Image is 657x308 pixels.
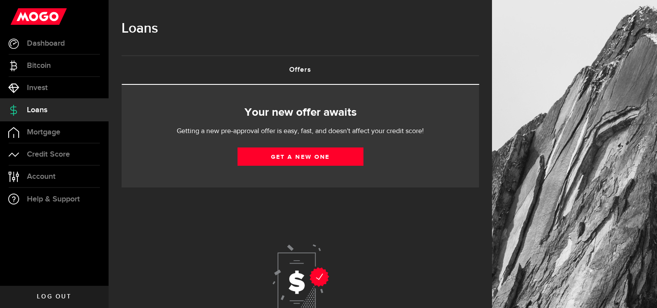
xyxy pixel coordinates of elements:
ul: Tabs Navigation [122,55,479,85]
span: Loans [27,106,47,114]
span: Invest [27,84,48,92]
h2: Your new offer awaits [135,104,466,122]
span: Log out [37,294,71,300]
span: Mortgage [27,128,60,136]
span: Credit Score [27,151,70,158]
span: Bitcoin [27,62,51,70]
h1: Loans [122,17,479,40]
p: Getting a new pre-approval offer is easy, fast, and doesn't affect your credit score! [151,126,450,137]
span: Dashboard [27,40,65,47]
iframe: LiveChat chat widget [621,271,657,308]
a: Get a new one [238,147,363,166]
span: Help & Support [27,195,80,203]
span: Account [27,173,56,181]
a: Offers [122,56,479,84]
